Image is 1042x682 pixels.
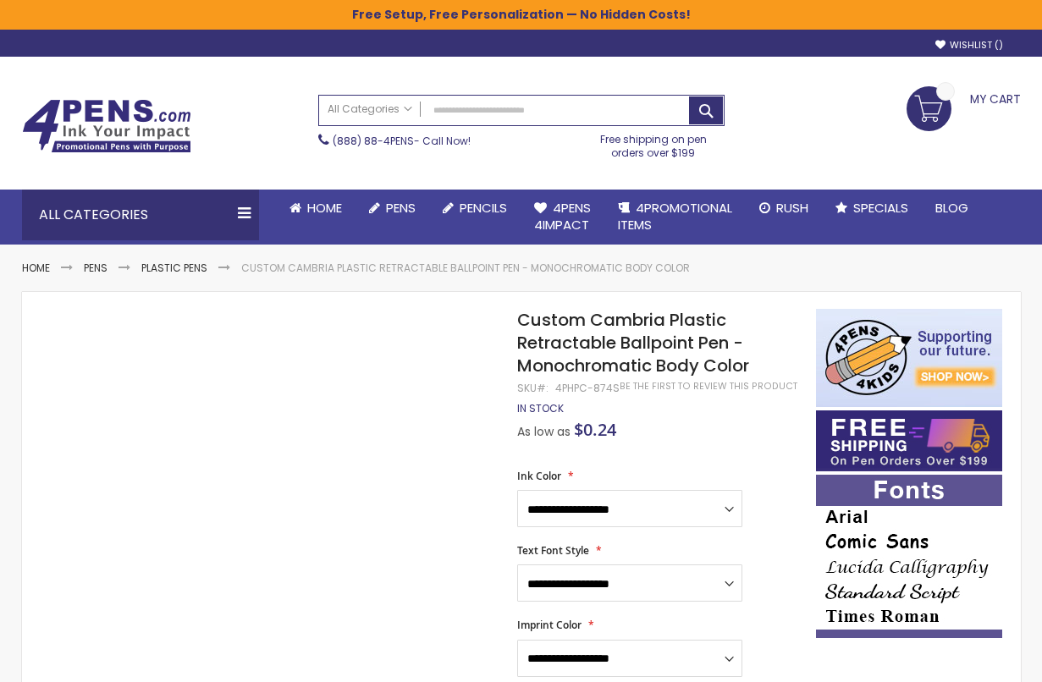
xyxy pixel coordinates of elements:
span: Pens [386,199,416,217]
a: All Categories [319,96,421,124]
a: (888) 88-4PENS [333,134,414,148]
span: Imprint Color [517,618,582,632]
span: As low as [517,423,571,440]
li: Custom Cambria Plastic Retractable Ballpoint Pen - Monochromatic Body Color [241,261,690,275]
a: Blog [922,190,982,227]
a: Wishlist [935,39,1003,52]
span: Home [307,199,342,217]
span: Rush [776,199,808,217]
div: 4PHPC-874S [555,382,620,395]
div: All Categories [22,190,259,240]
div: Free shipping on pen orders over $199 [582,126,725,160]
a: Be the first to review this product [620,380,797,393]
a: 4PROMOTIONALITEMS [604,190,746,245]
a: Plastic Pens [141,261,207,275]
strong: SKU [517,381,549,395]
span: Pencils [460,199,507,217]
span: 4PROMOTIONAL ITEMS [618,199,732,234]
a: Rush [746,190,822,227]
span: 4Pens 4impact [534,199,591,234]
img: font-personalization-examples [816,475,1002,638]
span: Ink Color [517,469,561,483]
a: Specials [822,190,922,227]
img: 4pens 4 kids [816,309,1002,407]
div: Availability [517,402,564,415]
a: 4Pens4impact [521,190,604,245]
span: Text Font Style [517,543,589,558]
a: Pencils [429,190,521,227]
a: Pens [356,190,429,227]
span: - Call Now! [333,134,471,148]
span: $0.24 [574,418,616,441]
a: Home [276,190,356,227]
span: Blog [935,199,968,217]
a: Pens [84,261,108,275]
span: In stock [517,401,564,415]
span: Specials [853,199,908,217]
img: 4Pens Custom Pens and Promotional Products [22,99,191,153]
a: Home [22,261,50,275]
span: All Categories [328,102,412,116]
span: Custom Cambria Plastic Retractable Ballpoint Pen - Monochromatic Body Color [517,308,749,377]
img: Free shipping on orders over $199 [816,410,1002,471]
